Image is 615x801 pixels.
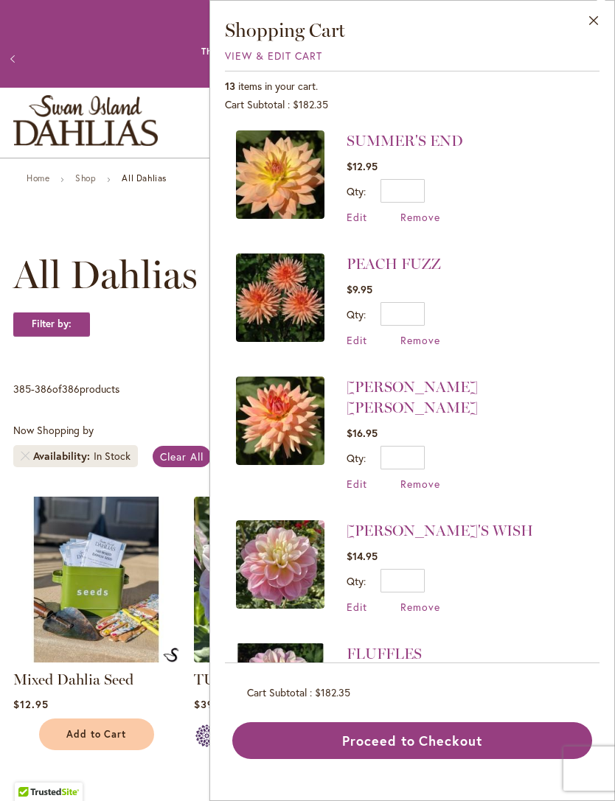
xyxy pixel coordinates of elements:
[194,497,360,662] img: Tutu Much
[153,446,211,467] a: Clear All
[347,645,422,662] a: FLUFFLES
[232,722,592,759] button: Proceed to Checkout
[347,549,378,563] span: $14.95
[13,382,31,396] span: 385
[347,184,366,198] label: Qty
[236,520,324,609] img: GABBIE'S WISH
[347,477,367,491] a: Edit
[13,423,94,437] span: Now Shopping by
[347,426,378,440] span: $16.95
[236,253,324,342] img: PEACH FUZZ
[160,450,204,464] span: Clear All
[66,728,127,741] span: Add to Cart
[13,671,133,688] a: Mixed Dahlia Seed
[247,685,307,699] span: Cart Subtotal
[13,697,49,711] span: $12.95
[400,600,440,614] a: Remove
[33,449,94,464] span: Availability
[13,253,198,297] span: All Dahlias
[11,749,52,790] iframe: Launch Accessibility Center
[347,574,366,588] label: Qty
[225,49,322,63] a: View & Edit Cart
[122,172,167,183] strong: All Dahlias
[236,520,324,614] a: GABBIE'S WISH
[236,130,324,219] img: SUMMER'S END
[236,253,324,347] a: PEACH FUZZ
[194,651,360,665] a: Tutu Much
[347,451,366,465] label: Qty
[315,685,350,699] span: $182.35
[347,255,441,273] a: PEACH FUZZ
[194,697,230,711] span: $39.95
[194,671,288,688] a: TUTU MUCH
[347,210,367,224] a: Edit
[236,130,324,224] a: SUMMER'S END
[347,333,367,347] a: Edit
[400,210,440,224] a: Remove
[236,377,324,491] a: MARY JO
[347,307,366,321] label: Qty
[21,452,29,461] a: Remove Availability In Stock
[13,651,179,665] a: Mixed Dahlia Seed Mixed Dahlia Seed
[347,378,478,416] a: [PERSON_NAME] [PERSON_NAME]
[236,643,324,732] img: FLUFFLES
[347,282,372,296] span: $9.95
[62,382,80,396] span: 386
[347,159,378,173] span: $12.95
[13,312,90,337] strong: Filter by:
[347,600,367,614] a: Edit
[94,449,131,464] div: In Stock
[225,18,345,42] span: Shopping Cart
[13,497,179,662] img: Mixed Dahlia Seed
[238,79,318,93] span: items in your cart.
[236,377,324,465] img: MARY JO
[293,97,328,111] span: $182.35
[225,97,285,111] span: Cart Subtotal
[39,718,154,750] button: Add to Cart
[35,382,52,396] span: 386
[201,46,414,57] a: The Mercantile - Closed Saturdays till [DATE]
[13,95,158,146] a: store logo
[400,477,440,491] a: Remove
[225,79,235,93] span: 13
[347,132,463,150] a: SUMMER'S END
[163,648,180,662] img: Mixed Dahlia Seed
[75,172,96,183] a: Shop
[236,643,324,737] a: FLUFFLES
[347,522,533,539] a: [PERSON_NAME]'S WISH
[400,333,440,347] a: Remove
[13,377,119,401] p: - of products
[27,172,49,183] a: Home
